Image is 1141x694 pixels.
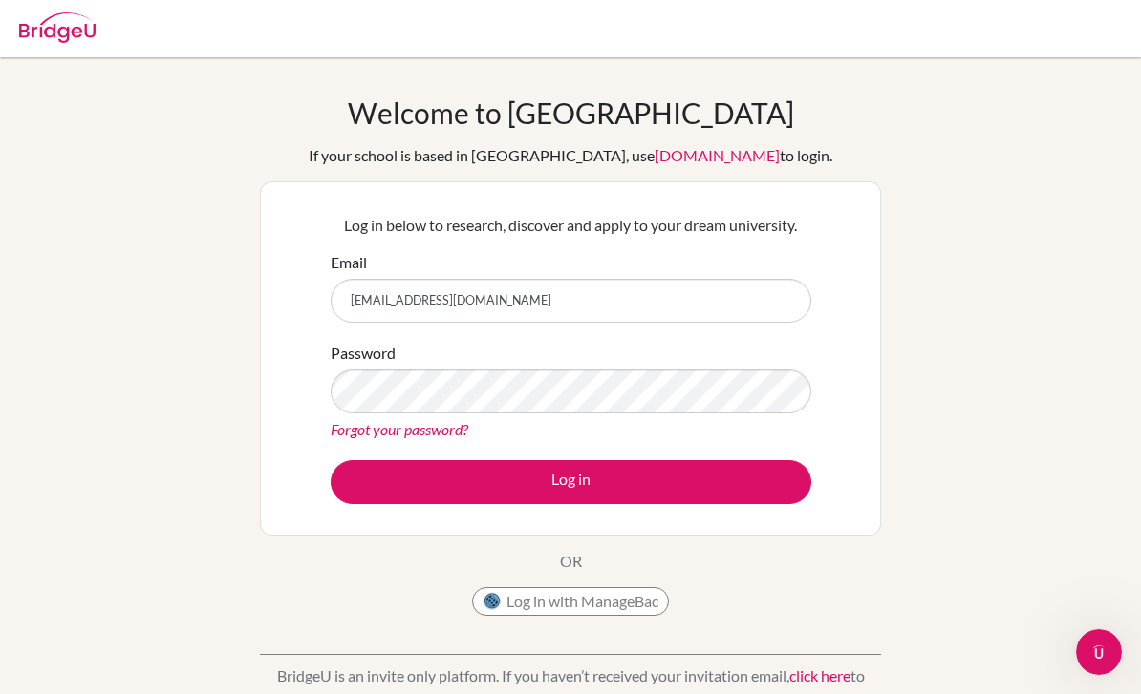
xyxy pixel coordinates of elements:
[789,666,850,684] a: click here
[331,420,468,438] a: Forgot your password?
[19,12,96,43] img: Bridge-U
[309,144,832,167] div: If your school is based in [GEOGRAPHIC_DATA], use to login.
[331,214,811,237] p: Log in below to research, discover and apply to your dream university.
[472,587,669,616] button: Log in with ManageBac
[655,146,780,164] a: [DOMAIN_NAME]
[348,95,794,130] h1: Welcome to [GEOGRAPHIC_DATA]
[1076,629,1122,675] iframe: Intercom live chat
[560,550,582,573] p: OR
[331,342,396,365] label: Password
[331,460,811,504] button: Log in
[331,251,367,274] label: Email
